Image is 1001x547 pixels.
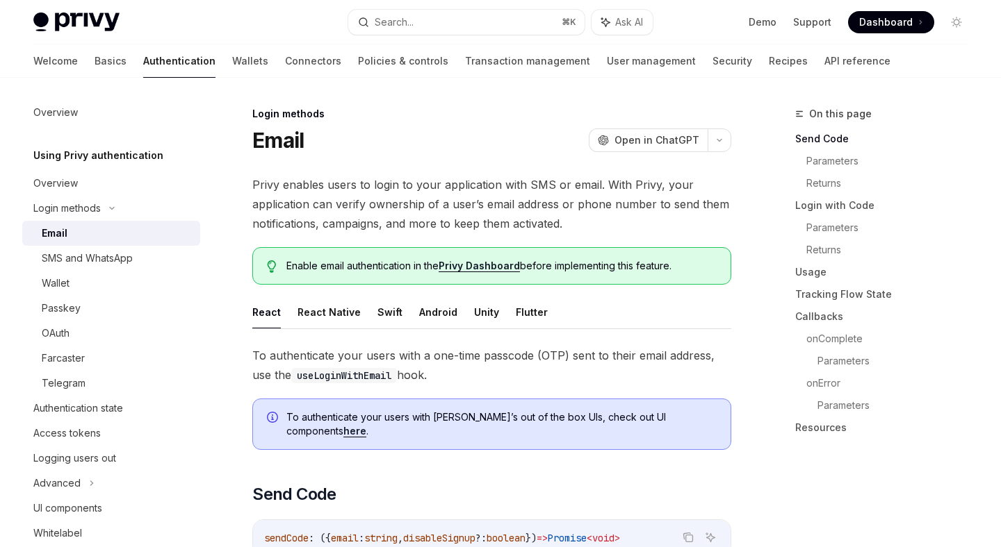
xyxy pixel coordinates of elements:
a: Resources [795,416,979,439]
a: Welcome [33,44,78,78]
a: Security [713,44,752,78]
button: Search...⌘K [348,10,584,35]
button: Open in ChatGPT [589,128,708,152]
h1: Email [252,128,304,153]
div: Email [42,225,67,242]
span: Promise [548,532,587,544]
div: Advanced [33,475,81,491]
span: > [615,532,620,544]
button: Swift [377,296,402,328]
div: Overview [33,175,78,192]
span: Dashboard [859,15,913,29]
a: onError [806,372,979,394]
button: Ask AI [592,10,653,35]
a: Send Code [795,128,979,150]
div: Wallet [42,275,70,292]
span: Ask AI [615,15,643,29]
a: Logging users out [22,446,200,471]
a: API reference [824,44,890,78]
span: Privy enables users to login to your application with SMS or email. With Privy, your application ... [252,175,731,233]
div: Farcaster [42,350,85,367]
div: Search... [375,14,414,31]
a: Parameters [806,217,979,239]
a: Login with Code [795,194,979,217]
a: Passkey [22,296,200,321]
a: UI components [22,496,200,521]
a: OAuth [22,321,200,346]
a: Whitelabel [22,521,200,546]
svg: Info [267,412,281,426]
button: Copy the contents from the code block [679,528,697,546]
a: here [343,425,366,437]
a: Connectors [285,44,341,78]
a: Basics [95,44,127,78]
svg: Tip [267,260,277,273]
a: Usage [795,261,979,283]
span: void [592,532,615,544]
span: To authenticate your users with [PERSON_NAME]’s out of the box UIs, check out UI components . [286,410,717,438]
a: Callbacks [795,305,979,328]
a: Access tokens [22,421,200,446]
a: Returns [806,172,979,194]
a: Wallets [232,44,268,78]
div: Access tokens [33,425,101,441]
span: email [331,532,359,544]
span: On this page [809,106,872,122]
a: SMS and WhatsApp [22,246,200,271]
button: Flutter [516,296,548,328]
span: }) [526,532,537,544]
div: Login methods [33,200,101,217]
a: Demo [749,15,776,29]
span: : [359,532,364,544]
code: useLoginWithEmail [291,368,397,383]
a: Wallet [22,271,200,296]
span: To authenticate your users with a one-time passcode (OTP) sent to their email address, use the hook. [252,346,731,385]
a: Transaction management [465,44,590,78]
div: Whitelabel [33,525,82,541]
img: light logo [33,12,120,32]
a: Privy Dashboard [439,260,520,272]
a: Tracking Flow State [795,283,979,305]
span: Enable email authentication in the before implementing this feature. [286,259,717,273]
span: string [364,532,398,544]
h5: Using Privy authentication [33,147,163,164]
a: Overview [22,100,200,125]
span: boolean [487,532,526,544]
span: < [587,532,592,544]
div: SMS and WhatsApp [42,250,133,267]
span: => [537,532,548,544]
button: Unity [474,296,499,328]
button: Toggle dark mode [945,11,968,33]
span: ⌘ K [562,17,576,28]
span: sendCode [264,532,309,544]
a: Dashboard [848,11,934,33]
span: Send Code [252,483,336,505]
a: Overview [22,171,200,196]
a: User management [607,44,696,78]
a: Authentication state [22,396,200,421]
a: Authentication [143,44,215,78]
span: , [398,532,403,544]
button: Ask AI [701,528,719,546]
div: Overview [33,104,78,121]
span: ?: [475,532,487,544]
button: React Native [298,296,361,328]
div: Authentication state [33,400,123,416]
button: React [252,296,281,328]
a: Parameters [806,150,979,172]
div: Passkey [42,300,81,317]
div: Login methods [252,107,731,121]
span: : ({ [309,532,331,544]
a: Farcaster [22,346,200,371]
span: disableSignup [403,532,475,544]
span: Open in ChatGPT [615,133,699,147]
a: Returns [806,239,979,261]
a: Recipes [769,44,808,78]
a: Parameters [817,394,979,416]
div: Logging users out [33,450,116,466]
a: Telegram [22,371,200,396]
div: Telegram [42,375,86,392]
div: UI components [33,500,102,516]
a: Policies & controls [358,44,448,78]
a: onComplete [806,328,979,350]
